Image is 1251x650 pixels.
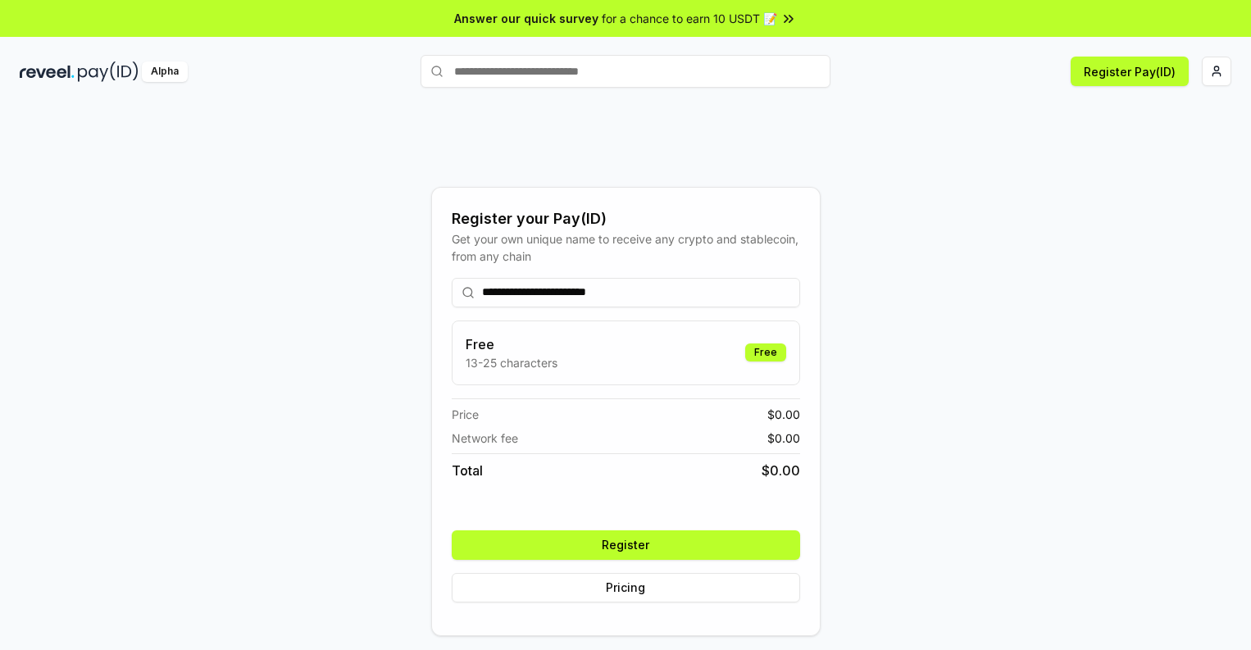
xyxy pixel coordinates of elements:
[762,461,800,480] span: $ 0.00
[454,10,598,27] span: Answer our quick survey
[745,343,786,361] div: Free
[1071,57,1189,86] button: Register Pay(ID)
[466,354,557,371] p: 13-25 characters
[466,334,557,354] h3: Free
[142,61,188,82] div: Alpha
[452,430,518,447] span: Network fee
[767,406,800,423] span: $ 0.00
[78,61,139,82] img: pay_id
[452,530,800,560] button: Register
[452,573,800,602] button: Pricing
[452,406,479,423] span: Price
[452,207,800,230] div: Register your Pay(ID)
[767,430,800,447] span: $ 0.00
[452,461,483,480] span: Total
[452,230,800,265] div: Get your own unique name to receive any crypto and stablecoin, from any chain
[20,61,75,82] img: reveel_dark
[602,10,777,27] span: for a chance to earn 10 USDT 📝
